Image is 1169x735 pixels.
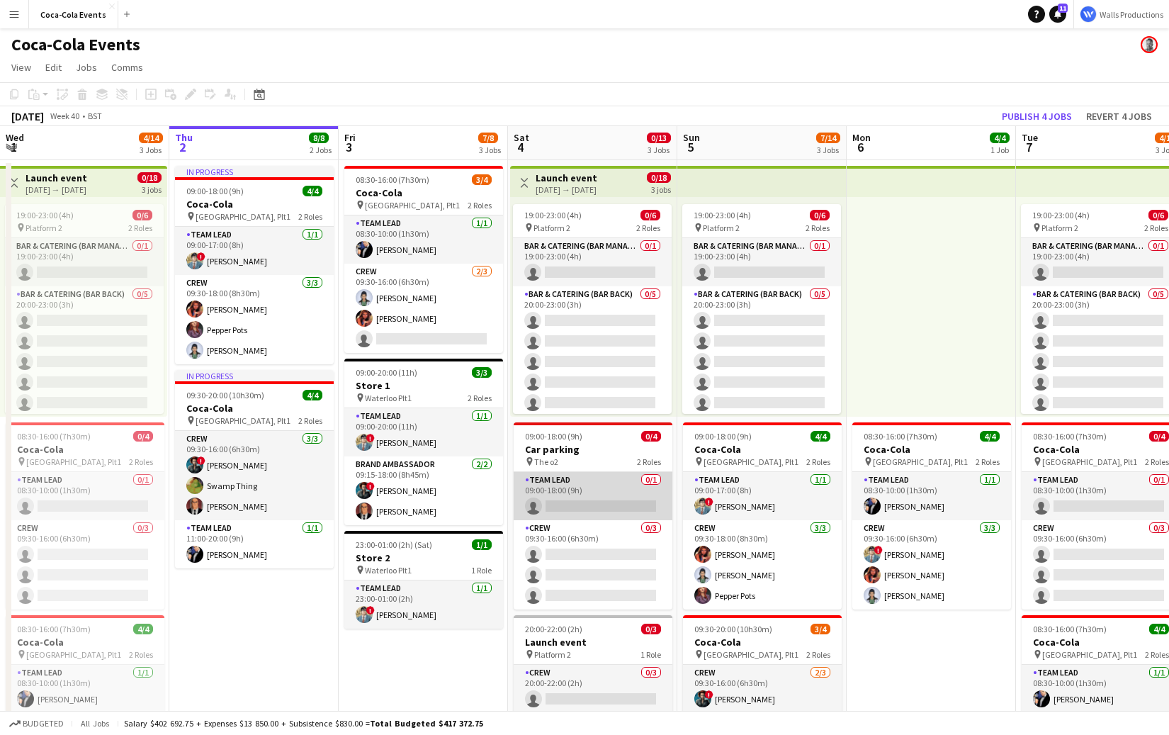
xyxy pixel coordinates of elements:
[852,472,1011,520] app-card-role: Team Lead1/108:30-10:00 (1h30m)[PERSON_NAME]
[705,690,713,699] span: !
[682,204,841,414] div: 19:00-23:00 (4h)0/6 Platform 22 RolesBar & Catering (Bar Manager)0/119:00-23:00 (4h) Bar & Cateri...
[186,390,264,400] span: 09:30-20:00 (10h30m)
[40,58,67,77] a: Edit
[990,133,1010,143] span: 4/4
[647,172,671,183] span: 0/18
[6,58,37,77] a: View
[11,61,31,74] span: View
[366,606,375,615] span: !
[811,624,830,634] span: 3/4
[1020,139,1038,155] span: 7
[344,215,503,264] app-card-role: Team Lead1/108:30-10:00 (1h30m)[PERSON_NAME]
[303,390,322,400] span: 4/4
[648,145,670,155] div: 3 Jobs
[694,210,751,220] span: 19:00-23:00 (4h)
[175,227,334,275] app-card-role: Team Lead1/109:00-17:00 (8h)![PERSON_NAME]
[681,139,700,155] span: 5
[1080,107,1158,125] button: Revert 4 jobs
[6,472,164,520] app-card-role: Team Lead0/108:30-10:00 (1h30m)
[810,210,830,220] span: 0/6
[142,183,162,195] div: 3 jobs
[536,172,597,184] h3: Launch event
[683,472,842,520] app-card-role: Team Lead1/109:00-17:00 (8h)![PERSON_NAME]
[641,624,661,634] span: 0/3
[309,133,329,143] span: 8/8
[536,184,597,195] div: [DATE] → [DATE]
[366,434,375,442] span: !
[129,649,153,660] span: 2 Roles
[472,174,492,185] span: 3/4
[1058,4,1068,13] span: 11
[132,210,152,220] span: 0/6
[298,211,322,222] span: 2 Roles
[534,649,571,660] span: Platform 2
[468,393,492,403] span: 2 Roles
[70,58,103,77] a: Jobs
[175,370,334,381] div: In progress
[525,431,582,442] span: 09:00-18:00 (9h)
[6,520,164,610] app-card-role: Crew0/309:30-16:00 (6h30m)
[478,133,498,143] span: 7/8
[133,431,153,442] span: 0/4
[175,370,334,568] app-job-card: In progress09:30-20:00 (10h30m)4/4Coca-Cola [GEOGRAPHIC_DATA], Plt12 RolesCrew3/309:30-16:00 (6h3...
[640,210,660,220] span: 0/6
[344,359,503,525] div: 09:00-20:00 (11h)3/3Store 1 Waterloo Plt12 RolesTeam Lead1/109:00-20:00 (11h)![PERSON_NAME]Brand ...
[128,223,152,233] span: 2 Roles
[17,431,91,442] span: 08:30-16:00 (7h30m)
[6,443,164,456] h3: Coca-Cola
[6,131,24,144] span: Wed
[514,472,672,520] app-card-role: Team Lead0/109:00-18:00 (9h)
[298,415,322,426] span: 2 Roles
[344,551,503,564] h3: Store 2
[16,210,74,220] span: 19:00-23:00 (4h)
[365,200,460,211] span: [GEOGRAPHIC_DATA], Plt1
[6,422,164,610] app-job-card: 08:30-16:00 (7h30m)0/4Coca-Cola [GEOGRAPHIC_DATA], Plt12 RolesTeam Lead0/108:30-10:00 (1h30m) Cre...
[1049,6,1066,23] a: 11
[682,238,841,286] app-card-role: Bar & Catering (Bar Manager)0/119:00-23:00 (4h)
[1145,456,1169,467] span: 2 Roles
[1033,431,1107,442] span: 08:30-16:00 (7h30m)
[1144,223,1168,233] span: 2 Roles
[640,649,661,660] span: 1 Role
[468,200,492,211] span: 2 Roles
[11,34,140,55] h1: Coca-Cola Events
[344,408,503,456] app-card-role: Team Lead1/109:00-20:00 (11h)![PERSON_NAME]
[1022,131,1038,144] span: Tue
[816,133,840,143] span: 7/14
[139,133,163,143] span: 4/14
[133,624,153,634] span: 4/4
[26,223,62,233] span: Platform 2
[514,422,672,610] app-job-card: 09:00-18:00 (9h)0/4Car parking The o22 RolesTeam Lead0/109:00-18:00 (9h) Crew0/309:30-16:00 (6h30m)
[852,422,1011,610] app-job-card: 08:30-16:00 (7h30m)4/4Coca-Cola [GEOGRAPHIC_DATA], Plt12 RolesTeam Lead1/108:30-10:00 (1h30m)[PER...
[5,238,164,286] app-card-role: Bar & Catering (Bar Manager)0/119:00-23:00 (4h)
[111,61,143,74] span: Comms
[197,456,205,465] span: !
[175,431,334,520] app-card-role: Crew3/309:30-16:00 (6h30m)![PERSON_NAME]Swamp Thing[PERSON_NAME]
[344,379,503,392] h3: Store 1
[1149,624,1169,634] span: 4/4
[356,174,429,185] span: 08:30-16:00 (7h30m)
[26,649,121,660] span: [GEOGRAPHIC_DATA], Plt1
[29,1,118,28] button: Coca-Cola Events
[196,415,290,426] span: [GEOGRAPHIC_DATA], Plt1
[175,198,334,211] h3: Coca-Cola
[514,131,529,144] span: Sat
[705,498,713,506] span: !
[175,166,334,364] app-job-card: In progress09:00-18:00 (9h)4/4Coca-Cola [GEOGRAPHIC_DATA], Plt12 RolesTeam Lead1/109:00-17:00 (8h...
[356,539,432,550] span: 23:00-01:00 (2h) (Sat)
[344,166,503,353] app-job-card: 08:30-16:00 (7h30m)3/4Coca-Cola [GEOGRAPHIC_DATA], Plt12 RolesTeam Lead1/108:30-10:00 (1h30m)[PER...
[637,456,661,467] span: 2 Roles
[682,286,841,417] app-card-role: Bar & Catering (Bar Back)0/520:00-23:00 (3h)
[514,443,672,456] h3: Car parking
[175,402,334,415] h3: Coca-Cola
[996,107,1078,125] button: Publish 4 jobs
[140,145,162,155] div: 3 Jobs
[47,111,82,121] span: Week 40
[1145,649,1169,660] span: 2 Roles
[806,456,830,467] span: 2 Roles
[852,520,1011,610] app-card-role: Crew3/309:30-16:00 (6h30m)![PERSON_NAME][PERSON_NAME][PERSON_NAME]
